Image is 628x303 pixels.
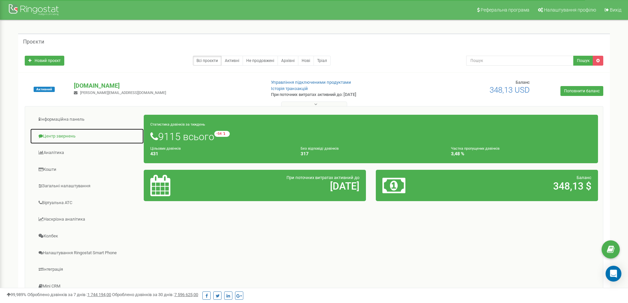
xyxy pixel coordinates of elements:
h1: 9115 всього [150,131,591,142]
a: Інтеграція [30,261,144,278]
a: Колбек [30,228,144,244]
span: Вихід [610,7,621,13]
span: [PERSON_NAME][EMAIL_ADDRESS][DOMAIN_NAME] [80,91,166,95]
span: Оброблено дзвінків за 30 днів : [112,292,198,297]
button: Пошук [573,56,593,66]
a: Тріал [314,56,331,66]
span: Баланс [577,175,591,180]
a: Нові [298,56,314,66]
a: Управління підключеними продуктами [271,80,351,85]
h2: 348,13 $ [455,181,591,192]
a: Кошти [30,162,144,178]
p: [DOMAIN_NAME] [74,81,260,90]
span: Реферальна програма [481,7,529,13]
a: Всі проєкти [193,56,222,66]
span: Оброблено дзвінків за 7 днів : [27,292,111,297]
div: Open Intercom Messenger [606,266,621,282]
h4: 317 [301,151,441,156]
a: Mini CRM [30,278,144,294]
span: 99,989% [7,292,26,297]
h4: 3,48 % [451,151,591,156]
a: Активні [221,56,243,66]
small: Цільових дзвінків [150,146,181,151]
a: Поповнити баланс [560,86,603,96]
small: Без відповіді дзвінків [301,146,339,151]
a: Інформаційна панель [30,111,144,128]
u: 1 744 194,00 [87,292,111,297]
h2: [DATE] [223,181,359,192]
p: При поточних витратах активний до: [DATE] [271,92,408,98]
a: Віртуальна АТС [30,195,144,211]
h4: 431 [150,151,291,156]
a: Налаштування Ringostat Smart Phone [30,245,144,261]
span: Налаштування профілю [544,7,596,13]
span: 348,13 USD [490,85,530,95]
a: Новий проєкт [25,56,64,66]
a: Центр звернень [30,128,144,144]
u: 7 596 625,00 [174,292,198,297]
a: Аналiтика [30,145,144,161]
a: Архівні [278,56,298,66]
input: Пошук [466,56,574,66]
span: Баланс [516,80,530,85]
span: При поточних витратах активний до [286,175,359,180]
span: Активний [34,87,55,92]
h5: Проєкти [23,39,44,45]
small: Статистика дзвінків за тиждень [150,122,205,127]
a: Не продовжені [243,56,278,66]
a: Наскрізна аналітика [30,211,144,227]
a: Історія транзакцій [271,86,308,91]
small: Частка пропущених дзвінків [451,146,499,151]
a: Загальні налаштування [30,178,144,194]
small: -54 [214,131,230,137]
